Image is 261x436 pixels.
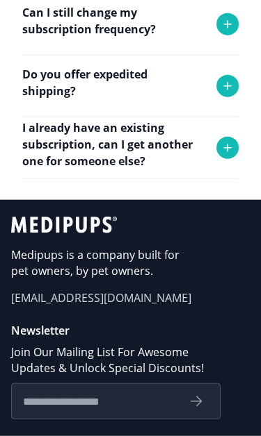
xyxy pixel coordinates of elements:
[11,290,250,306] span: [EMAIL_ADDRESS][DOMAIN_NAME]
[22,66,203,99] p: Do you offer expedited shipping?
[22,119,203,169] p: I already have an existing subscription, can I get another one for someone else?
[22,178,239,261] div: Absolutely! Simply place the order and use the shipping address of the person who will receive th...
[22,117,239,185] div: Yes we do! Please reach out to support and we will try to accommodate any request.
[11,344,221,376] p: Join Our Mailing List For Awesome Updates & Unlock Special Discounts!
[22,4,203,37] p: Can I still change my subscription frequency?
[11,247,192,279] p: Medipups is a company built for pet owners, by pet owners.
[11,323,244,339] p: Newsletter
[22,55,239,123] div: Yes you can. Simply reach out to support and we will adjust your monthly deliveries!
